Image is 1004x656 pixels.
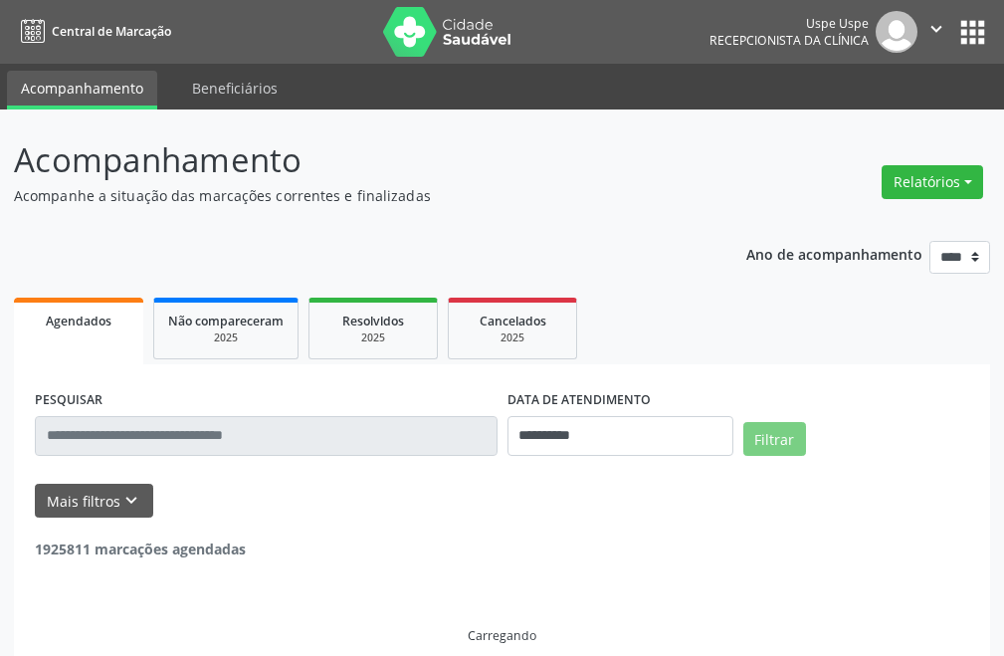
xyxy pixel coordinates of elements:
[323,330,423,345] div: 2025
[507,385,651,416] label: DATA DE ATENDIMENTO
[955,15,990,50] button: apps
[925,18,947,40] i: 
[480,313,546,329] span: Cancelados
[14,185,698,206] p: Acompanhe a situação das marcações correntes e finalizadas
[46,313,111,329] span: Agendados
[7,71,157,109] a: Acompanhamento
[342,313,404,329] span: Resolvidos
[709,15,869,32] div: Uspe Uspe
[468,627,536,644] div: Carregando
[14,15,171,48] a: Central de Marcação
[882,165,983,199] button: Relatórios
[120,490,142,512] i: keyboard_arrow_down
[917,11,955,53] button: 
[743,422,806,456] button: Filtrar
[876,11,917,53] img: img
[35,484,153,519] button: Mais filtroskeyboard_arrow_down
[463,330,562,345] div: 2025
[746,241,922,266] p: Ano de acompanhamento
[178,71,292,106] a: Beneficiários
[168,313,284,329] span: Não compareceram
[709,32,869,49] span: Recepcionista da clínica
[168,330,284,345] div: 2025
[52,23,171,40] span: Central de Marcação
[35,540,246,558] strong: 1925811 marcações agendadas
[35,385,102,416] label: PESQUISAR
[14,135,698,185] p: Acompanhamento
